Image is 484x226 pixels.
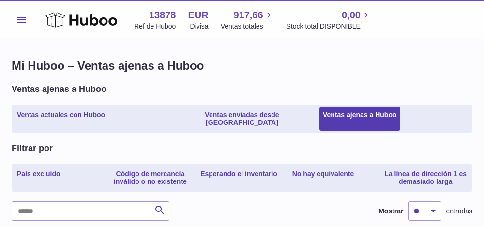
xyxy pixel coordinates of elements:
div: Ref de Huboo [134,22,176,31]
span: Ventas totales [221,22,274,31]
span: 0,00 [342,9,361,22]
a: País excluido [14,166,63,190]
a: Ventas actuales con Huboo [14,107,108,131]
span: 917,66 [233,9,263,22]
h1: Mi Huboo – Ventas ajenas a Huboo [12,58,472,74]
a: Esperando el inventario [197,166,281,190]
a: Código de mercancía inválido o no existente [106,166,196,190]
a: 917,66 Ventas totales [221,9,274,31]
div: Divisa [190,22,209,31]
strong: 13878 [149,9,176,22]
a: La línea de dirección 1 es demasiado larga [380,166,470,190]
a: Ventas ajenas a Huboo [319,107,400,131]
h2: Ventas ajenas a Huboo [12,83,106,95]
a: Ventas enviadas desde [GEOGRAPHIC_DATA] [166,107,318,131]
strong: EUR [188,9,208,22]
a: No hay equivalente [289,166,358,190]
span: entradas [446,207,472,216]
a: 0,00 Stock total DISPONIBLE [287,9,372,31]
h2: Filtrar por [12,142,53,154]
label: Mostrar [378,207,403,216]
span: Stock total DISPONIBLE [287,22,372,31]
